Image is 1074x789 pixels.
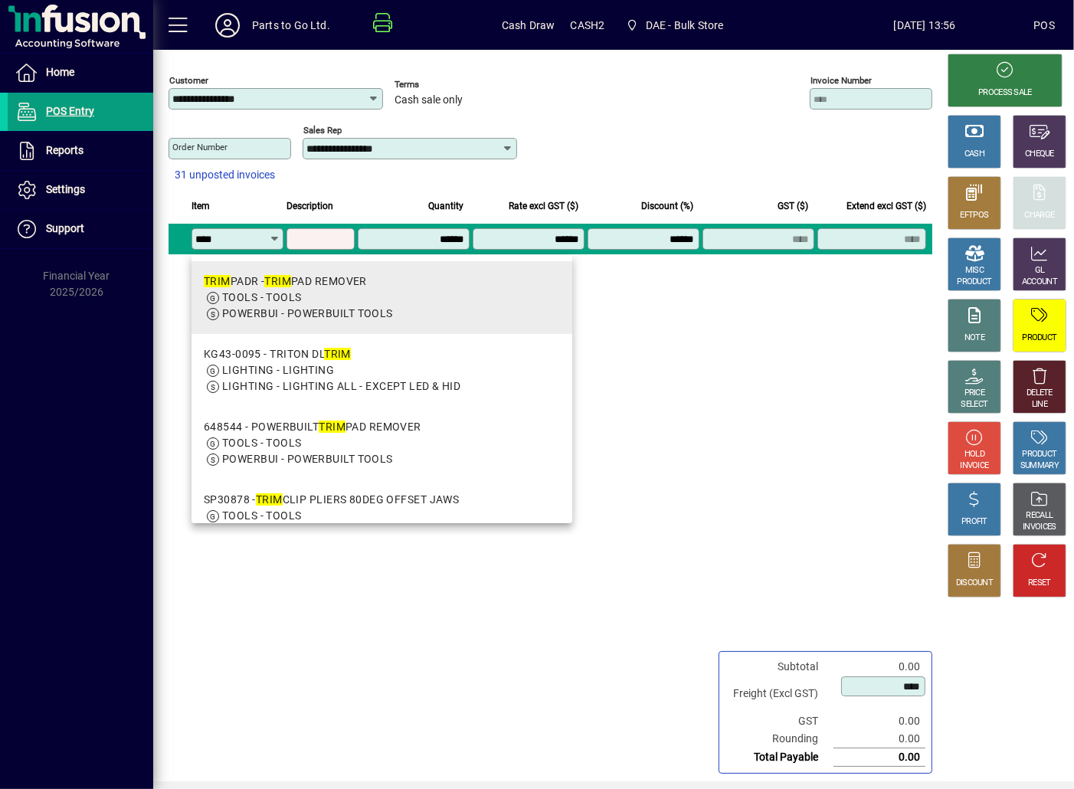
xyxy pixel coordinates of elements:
div: LINE [1032,399,1047,411]
div: PRICE [964,388,985,399]
span: POWERBUI - POWERBUILT TOOLS [222,307,393,319]
a: Reports [8,132,153,170]
div: PROCESS SALE [978,87,1032,99]
mat-label: Invoice number [810,75,872,86]
span: Discount (%) [641,198,693,214]
td: Freight (Excl GST) [725,676,833,712]
button: Profile [203,11,252,39]
span: Cash Draw [502,13,555,38]
span: Quantity [428,198,463,214]
mat-option: 648544 - POWERBUILT TRIM PAD REMOVER [192,407,572,480]
a: Home [8,54,153,92]
td: 0.00 [833,748,925,767]
span: GST ($) [778,198,808,214]
span: Description [287,198,333,214]
span: Cash sale only [395,94,463,106]
mat-label: Order number [172,142,228,152]
span: Extend excl GST ($) [846,198,926,214]
div: INVOICES [1023,522,1056,533]
span: TOOLS - TOOLS [222,509,302,522]
span: POWERBUI - POWERBUILT TOOLS [222,453,393,465]
div: DELETE [1027,388,1053,399]
div: RECALL [1027,510,1053,522]
div: SUMMARY [1020,460,1059,472]
mat-label: Customer [169,75,208,86]
mat-option: SP30878 - TRIM CLIP PLIERS 80DEG OFFSET JAWS [192,480,572,552]
td: Subtotal [725,658,833,676]
div: POS [1033,13,1055,38]
td: 0.00 [833,730,925,748]
div: CHARGE [1025,210,1055,221]
span: Terms [395,80,486,90]
div: RESET [1028,578,1051,589]
span: POS Entry [46,105,94,117]
em: TRIM [319,421,345,433]
a: Support [8,210,153,248]
span: Settings [46,183,85,195]
div: PRODUCT [957,277,991,288]
div: Parts to Go Ltd. [252,13,330,38]
div: GL [1035,265,1045,277]
mat-option: KG43-0095 - TRITON DL TRIM [192,334,572,407]
div: INVOICE [960,460,988,472]
em: TRIM [204,275,231,287]
span: DAE - Bulk Store [646,13,724,38]
span: LIGHTING - LIGHTING ALL - EXCEPT LED & HID [222,380,460,392]
a: Settings [8,171,153,209]
div: CASH [964,149,984,160]
div: PADR - PAD REMOVER [204,273,393,290]
div: HOLD [964,449,984,460]
div: CHEQUE [1025,149,1054,160]
div: PROFIT [961,516,987,528]
span: TOOLS - TOOLS [222,437,302,449]
div: SP30878 - CLIP PLIERS 80DEG OFFSET JAWS [204,492,459,508]
span: Rate excl GST ($) [509,198,578,214]
span: Support [46,222,84,234]
em: TRIM [264,275,291,287]
span: Reports [46,144,83,156]
div: EFTPOS [961,210,989,221]
div: MISC [965,265,984,277]
div: PRODUCT [1022,332,1056,344]
button: 31 unposted invoices [169,162,281,189]
span: [DATE] 13:56 [816,13,1034,38]
span: Home [46,66,74,78]
span: Item [192,198,210,214]
div: DISCOUNT [956,578,993,589]
div: ACCOUNT [1022,277,1057,288]
mat-label: Sales rep [303,125,342,136]
mat-option: TRIMPADR - TRIM PAD REMOVER [192,261,572,334]
div: 648544 - POWERBUILT PAD REMOVER [204,419,421,435]
em: TRIM [256,493,283,506]
div: PRODUCT [1022,449,1056,460]
td: 0.00 [833,658,925,676]
span: DAE - Bulk Store [620,11,729,39]
span: CASH2 [571,13,605,38]
span: TOOLS - TOOLS [222,291,302,303]
div: SELECT [961,399,988,411]
td: 0.00 [833,712,925,730]
span: LIGHTING - LIGHTING [222,364,334,376]
td: Total Payable [725,748,833,767]
span: 31 unposted invoices [175,167,275,183]
td: GST [725,712,833,730]
div: KG43-0095 - TRITON DL [204,346,460,362]
div: NOTE [964,332,984,344]
em: TRIM [324,348,351,360]
td: Rounding [725,730,833,748]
